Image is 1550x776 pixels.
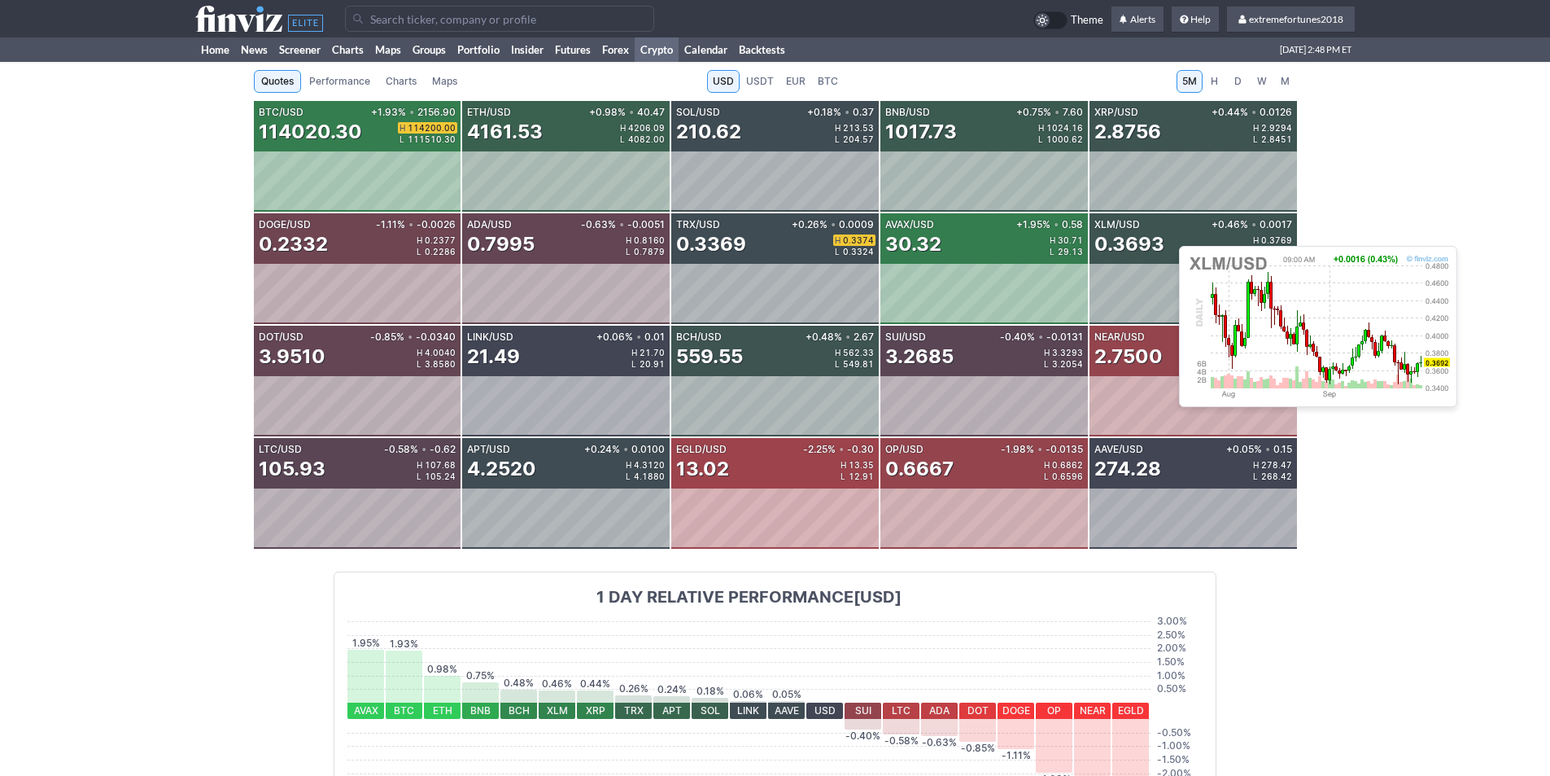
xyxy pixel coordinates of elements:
span: 4206.09 [628,124,665,132]
div: AVAX/USD [885,220,1013,230]
div: 1017.73 [885,119,957,145]
div: 30.32 [885,231,941,257]
div: ADA/USD [467,220,578,230]
div: BCH/USD [676,332,802,342]
div: OP [1036,703,1072,719]
span: L [835,135,843,143]
a: BTC/USD+1.93%•2156.90114020.30H114200.00L111510.30 [254,101,461,212]
span: 107.68 [425,461,456,469]
span: L [400,135,408,143]
div: SUI [845,703,881,719]
span: • [845,332,850,342]
div: 0.44 % [577,679,613,689]
a: News [235,37,273,62]
a: W [1251,70,1273,93]
span: 111510.30 [408,135,456,143]
a: DOGE/USD-1.11%•-0.00260.2332H0.2377L0.2286 [254,213,461,324]
span: H [835,236,843,244]
div: TRX [615,703,652,719]
span: L [1038,135,1046,143]
div: XRP [577,703,613,719]
div: XLM/USD [1094,220,1208,230]
span: • [1038,332,1043,342]
span: • [629,107,634,117]
div: -0.85 % [959,743,996,753]
a: TRX/USD+0.26%•0.00090.3369H0.3374L0.3324 [671,213,879,324]
a: Calendar [679,37,733,62]
span: 0.7879 [634,248,665,256]
div: NEAR [1074,703,1111,719]
div: 1.50 % [1157,654,1203,670]
div: -1.11 % [998,751,1034,761]
span: • [1037,445,1042,454]
span: • [619,220,624,230]
span: • [408,332,413,342]
span: 0.8160 [634,236,665,244]
div: -0.63% -0.0051 [578,220,665,230]
div: LINK/USD [467,332,593,342]
div: LTC/USD [259,445,382,454]
span: 2.9294 [1261,124,1292,132]
div: TRX/USD [676,220,788,230]
div: DOT/USD [259,332,368,342]
a: AVAX/USD+1.95%•0.5830.32H30.71L29.13 [880,213,1088,324]
div: 3.00 % [1157,613,1203,629]
span: • [1054,107,1059,117]
div: 0.05 % [768,690,805,699]
span: 0.3374 [843,236,874,244]
a: XLM/USD+0.46%•0.00170.3693H0.3769L0.3631 [1089,213,1297,324]
div: BTC/USD [259,107,369,117]
span: Quotes [261,73,294,90]
div: 0.48 % [500,678,537,688]
div: 0.6667 [885,456,954,482]
span: H [835,124,843,132]
div: SUI/USD [885,332,997,342]
div: -0.85% -0.0340 [367,332,456,342]
div: +0.44% 0.0126 [1208,107,1292,117]
div: AAVE [768,703,805,719]
div: 0.75 % [462,671,499,681]
span: 29.13 [1058,248,1083,256]
a: M [1274,70,1297,93]
div: 0.24 % [653,685,690,695]
div: +0.06% 0.01 [593,332,665,342]
div: EGLD [1112,703,1149,719]
span: H [1253,236,1261,244]
span: M [1280,73,1291,90]
div: BCH [500,703,537,719]
span: 4.0040 [425,349,456,357]
a: Charts [326,37,369,62]
span: 1000.62 [1046,135,1083,143]
span: L [835,360,843,368]
a: BNB/USD+0.75%•7.601017.73H1024.16L1000.62 [880,101,1088,212]
div: LINK [730,703,766,719]
a: H [1203,70,1226,93]
span: 3.3293 [1052,349,1083,357]
span: H [1209,73,1220,90]
div: USD [806,703,843,719]
a: XRP/USD+0.44%•0.01262.8756H2.9294L2.8451 [1089,101,1297,212]
span: 4.1880 [634,472,665,480]
div: - 1.00 % [1157,738,1203,754]
a: BCH/USD+0.48%•2.67559.55H562.33L549.81 [671,326,879,436]
span: 21.70 [640,349,665,357]
a: Futures [549,37,596,62]
div: 274.28 [1094,456,1161,482]
a: EGLD/USD-2.25%•-0.3013.02H13.35L12.91 [671,438,879,549]
div: +0.75% 7.60 [1013,107,1083,117]
div: 2.50 % [1157,627,1203,643]
a: D [1227,70,1250,93]
span: H [626,461,634,469]
a: Screener [273,37,326,62]
a: Performance [302,70,378,93]
a: LTC/USD-0.58%•-0.62105.93H107.68L105.24 [254,438,461,549]
a: Maps [425,70,465,93]
span: 3.2054 [1052,360,1083,368]
div: ETH/USD [467,107,586,117]
div: DOT [959,703,996,719]
div: 1.95 % [347,638,384,648]
div: +0.18% 0.37 [804,107,874,117]
span: USD [713,73,734,90]
span: H [620,124,628,132]
a: Theme [1033,11,1103,29]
